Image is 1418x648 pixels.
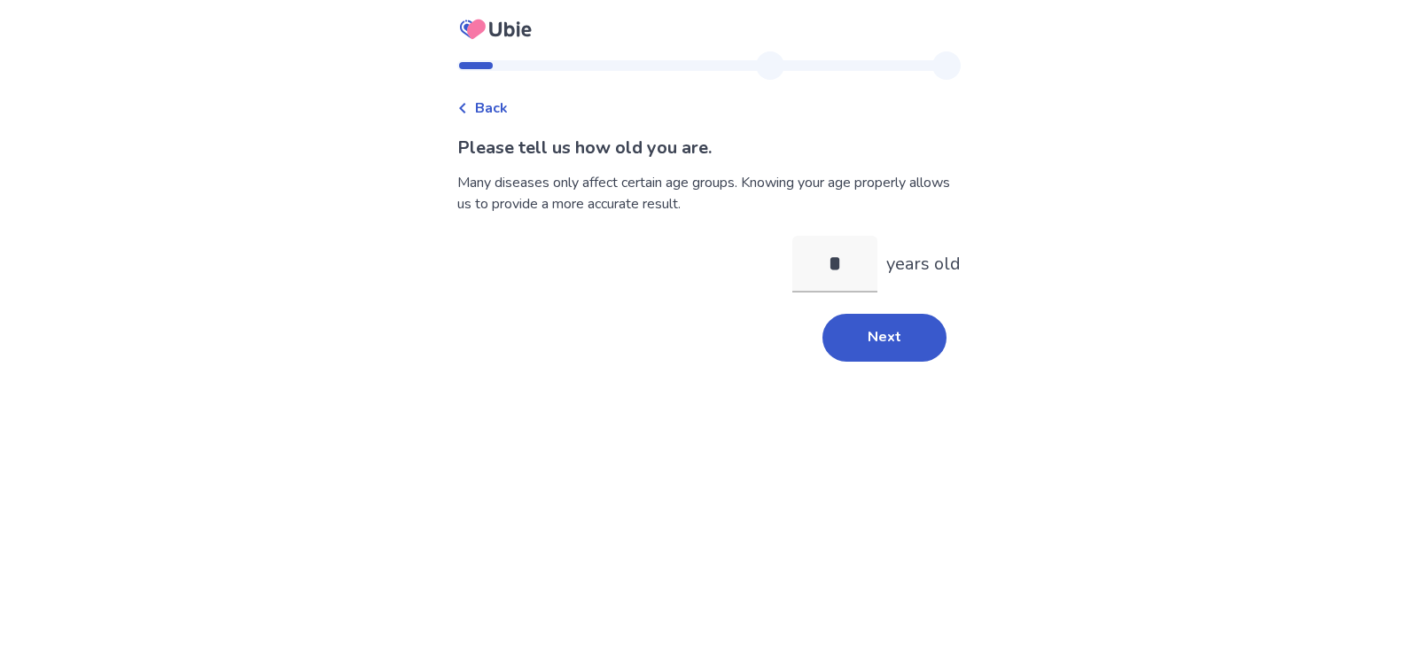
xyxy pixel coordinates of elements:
[886,251,961,277] p: years old
[457,172,961,215] div: Many diseases only affect certain age groups. Knowing your age properly allows us to provide a mo...
[792,236,877,293] input: years old
[475,98,508,119] span: Back
[457,135,961,161] p: Please tell us how old you are.
[822,314,947,362] button: Next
